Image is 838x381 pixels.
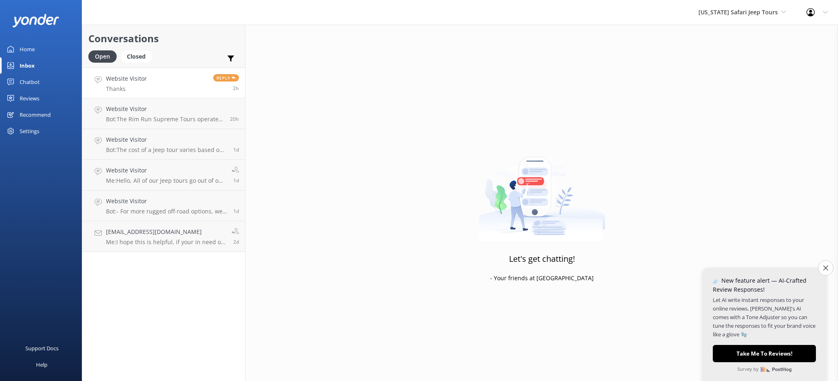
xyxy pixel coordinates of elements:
[88,31,239,46] h2: Conversations
[490,274,594,283] p: - Your friends at [GEOGRAPHIC_DATA]
[213,74,239,82] span: Reply
[233,177,239,184] span: Sep 19 2025 09:28am (UTC -07:00) America/Phoenix
[479,139,605,242] img: artwork of a man stealing a conversation from at giant smartphone
[121,50,152,63] div: Closed
[88,52,121,61] a: Open
[20,107,51,123] div: Recommend
[82,129,245,160] a: Website VisitorBot:The cost of a Jeep tour varies based on the specific tour, day, time, season, ...
[25,340,59,356] div: Support Docs
[106,208,227,215] p: Bot: - For more rugged off-road options, we typically seat up to 8 people per Jeep. - For paved o...
[121,52,156,61] a: Closed
[106,177,225,184] p: Me: Hello, All of our Jeep tours go out of our office location of [STREET_ADDRESS] [GEOGRAPHIC_DA...
[20,90,39,107] div: Reviews
[82,68,245,98] a: Website VisitorThanksReply2h
[106,116,224,123] p: Bot: The Rim Run Supreme Tours operate in the morning, afternoon, and evening. You can view live ...
[698,8,778,16] span: [US_STATE] Safari Jeep Tours
[233,208,239,215] span: Sep 18 2025 04:57pm (UTC -07:00) America/Phoenix
[20,123,39,139] div: Settings
[106,135,227,144] h4: Website Visitor
[20,41,35,57] div: Home
[106,166,225,175] h4: Website Visitor
[82,98,245,129] a: Website VisitorBot:The Rim Run Supreme Tours operate in the morning, afternoon, and evening. You ...
[106,85,147,93] p: Thanks
[106,74,147,83] h4: Website Visitor
[233,85,239,92] span: Sep 20 2025 12:16pm (UTC -07:00) America/Phoenix
[82,221,245,252] a: [EMAIL_ADDRESS][DOMAIN_NAME]Me:I hope this is helpful, if your in need of any further assistance ...
[106,238,225,246] p: Me: I hope this is helpful, if your in need of any further assistance or have any additional ques...
[20,57,35,74] div: Inbox
[88,50,117,63] div: Open
[233,146,239,153] span: Sep 19 2025 11:19am (UTC -07:00) America/Phoenix
[106,104,224,113] h4: Website Visitor
[233,238,239,245] span: Sep 18 2025 08:12am (UTC -07:00) America/Phoenix
[36,356,47,373] div: Help
[106,227,225,236] h4: [EMAIL_ADDRESS][DOMAIN_NAME]
[20,74,40,90] div: Chatbot
[82,190,245,221] a: Website VisitorBot:- For more rugged off-road options, we typically seat up to 8 people per Jeep....
[12,14,59,27] img: yonder-white-logo.png
[82,160,245,190] a: Website VisitorMe:Hello, All of our Jeep tours go out of our office location of [STREET_ADDRESS] ...
[230,116,239,122] span: Sep 19 2025 05:57pm (UTC -07:00) America/Phoenix
[106,146,227,154] p: Bot: The cost of a Jeep tour varies based on the specific tour, day, time, season, and holidays. ...
[509,252,575,265] h3: Let's get chatting!
[106,197,227,206] h4: Website Visitor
